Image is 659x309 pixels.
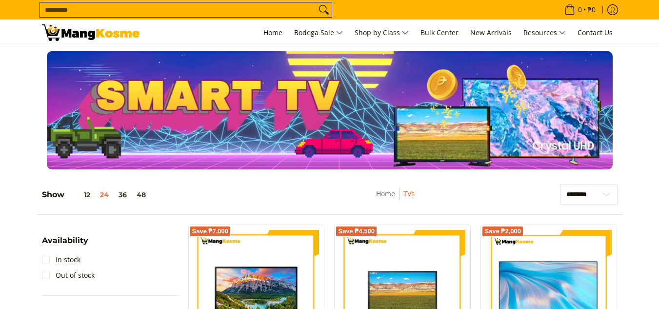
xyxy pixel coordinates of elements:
span: Home [263,28,282,37]
span: 0 [577,6,583,13]
nav: Breadcrumbs [321,188,470,210]
a: TVs [403,189,415,198]
span: New Arrivals [470,28,512,37]
span: Availability [42,237,88,245]
span: Save ₱7,000 [192,228,229,234]
a: Bulk Center [416,20,463,46]
span: Shop by Class [355,27,409,39]
a: Home [376,189,395,198]
span: • [561,4,599,15]
a: Shop by Class [350,20,414,46]
a: Home [259,20,287,46]
span: Bulk Center [420,28,459,37]
button: 12 [64,191,95,199]
a: Out of stock [42,268,95,283]
span: Contact Us [578,28,613,37]
button: Search [316,2,332,17]
a: Resources [519,20,571,46]
nav: Main Menu [149,20,618,46]
span: ₱0 [586,6,597,13]
span: Save ₱4,500 [338,228,375,234]
span: Resources [523,27,566,39]
span: Save ₱2,000 [484,228,521,234]
button: 36 [114,191,132,199]
h5: Show [42,190,151,200]
a: Bodega Sale [289,20,348,46]
img: TVs - Premium Television Brands l Mang Kosme [42,24,140,41]
button: 24 [95,191,114,199]
a: New Arrivals [465,20,517,46]
summary: Open [42,237,88,252]
a: Contact Us [573,20,618,46]
a: In stock [42,252,80,268]
span: Bodega Sale [294,27,343,39]
button: 48 [132,191,151,199]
